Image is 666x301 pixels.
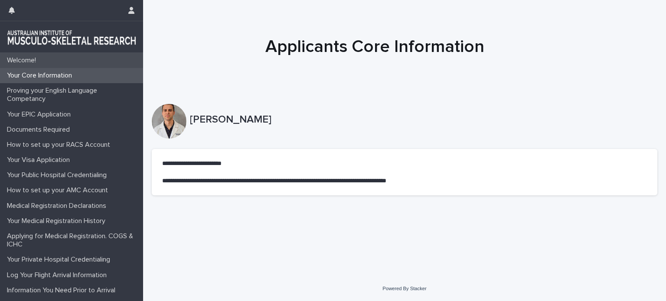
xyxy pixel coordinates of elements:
p: Log Your Flight Arrival Information [3,271,114,279]
a: Powered By Stacker [382,286,426,291]
p: How to set up your AMC Account [3,186,115,194]
p: Your Private Hospital Credentialing [3,256,117,264]
p: Your Core Information [3,71,79,80]
p: [PERSON_NAME] [190,113,654,126]
p: Medical Registration Declarations [3,202,113,210]
p: Proving your English Language Competancy [3,87,143,103]
p: Documents Required [3,126,77,134]
p: Your Visa Application [3,156,77,164]
p: Information You Need Prior to Arrival [3,286,122,295]
p: Your Medical Registration History [3,217,112,225]
p: How to set up your RACS Account [3,141,117,149]
img: 1xcjEmqDTcmQhduivVBy [7,28,136,45]
p: Your Public Hospital Credentialing [3,171,114,179]
p: Your EPIC Application [3,110,78,119]
p: Applying for Medical Registration. COGS & ICHC [3,232,143,249]
p: Welcome! [3,56,43,65]
h1: Applicants Core Information [162,36,587,57]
